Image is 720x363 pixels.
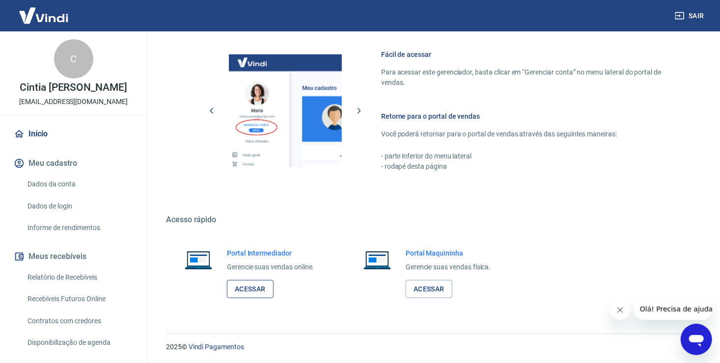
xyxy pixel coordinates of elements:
[357,248,398,272] img: Imagem de um notebook aberto
[381,151,673,161] p: - parte inferior do menu lateral
[227,248,314,258] h6: Portal Intermediador
[229,54,342,167] img: Imagem da dashboard mostrando o botão de gerenciar conta na sidebar no lado esquerdo
[406,248,491,258] h6: Portal Maquininha
[681,324,712,355] iframe: Botão para abrir a janela de mensagens
[227,280,274,298] a: Acessar
[12,246,135,267] button: Meus recebíveis
[166,342,696,352] p: 2025 ©
[610,300,630,320] iframe: Fechar mensagem
[406,262,491,272] p: Gerencie suas vendas física.
[54,39,93,78] div: C
[227,262,314,272] p: Gerencie suas vendas online.
[381,129,673,139] p: Você poderá retornar para o portal de vendas através das seguintes maneiras:
[406,280,452,298] a: Acessar
[12,153,135,174] button: Meu cadastro
[6,7,83,15] span: Olá! Precisa de ajuda?
[381,111,673,121] h6: Retorne para o portal de vendas
[12,123,135,145] a: Início
[24,174,135,194] a: Dados da conta
[673,7,708,25] button: Sair
[381,50,673,59] h6: Fácil de acessar
[381,67,673,88] p: Para acessar este gerenciador, basta clicar em “Gerenciar conta” no menu lateral do portal de ven...
[178,248,219,272] img: Imagem de um notebook aberto
[20,82,127,93] p: Cintia [PERSON_NAME]
[12,0,76,30] img: Vindi
[24,289,135,309] a: Recebíveis Futuros Online
[19,97,128,107] p: [EMAIL_ADDRESS][DOMAIN_NAME]
[166,215,696,225] h5: Acesso rápido
[24,311,135,331] a: Contratos com credores
[24,218,135,238] a: Informe de rendimentos
[24,333,135,353] a: Disponibilização de agenda
[24,267,135,287] a: Relatório de Recebíveis
[634,298,712,320] iframe: Mensagem da empresa
[24,196,135,216] a: Dados de login
[381,161,673,172] p: - rodapé desta página
[189,343,244,351] a: Vindi Pagamentos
